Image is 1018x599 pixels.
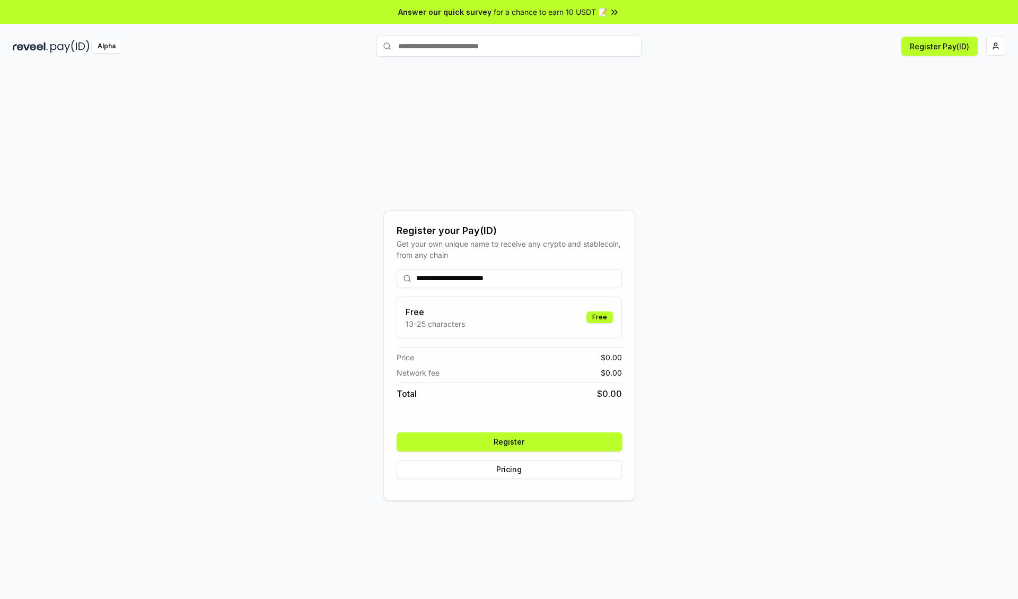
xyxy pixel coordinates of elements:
[406,306,465,318] h3: Free
[601,367,622,378] span: $ 0.00
[397,387,417,400] span: Total
[398,6,492,18] span: Answer our quick survey
[92,40,121,53] div: Alpha
[601,352,622,363] span: $ 0.00
[901,37,978,56] button: Register Pay(ID)
[397,238,622,261] div: Get your own unique name to receive any crypto and stablecoin, from any chain
[586,311,613,323] div: Free
[397,432,622,452] button: Register
[397,367,440,378] span: Network fee
[397,460,622,479] button: Pricing
[397,352,414,363] span: Price
[397,223,622,238] div: Register your Pay(ID)
[13,40,48,53] img: reveel_dark
[597,387,622,400] span: $ 0.00
[494,6,607,18] span: for a chance to earn 10 USDT 📝
[406,318,465,329] p: 13-25 characters
[50,40,90,53] img: pay_id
